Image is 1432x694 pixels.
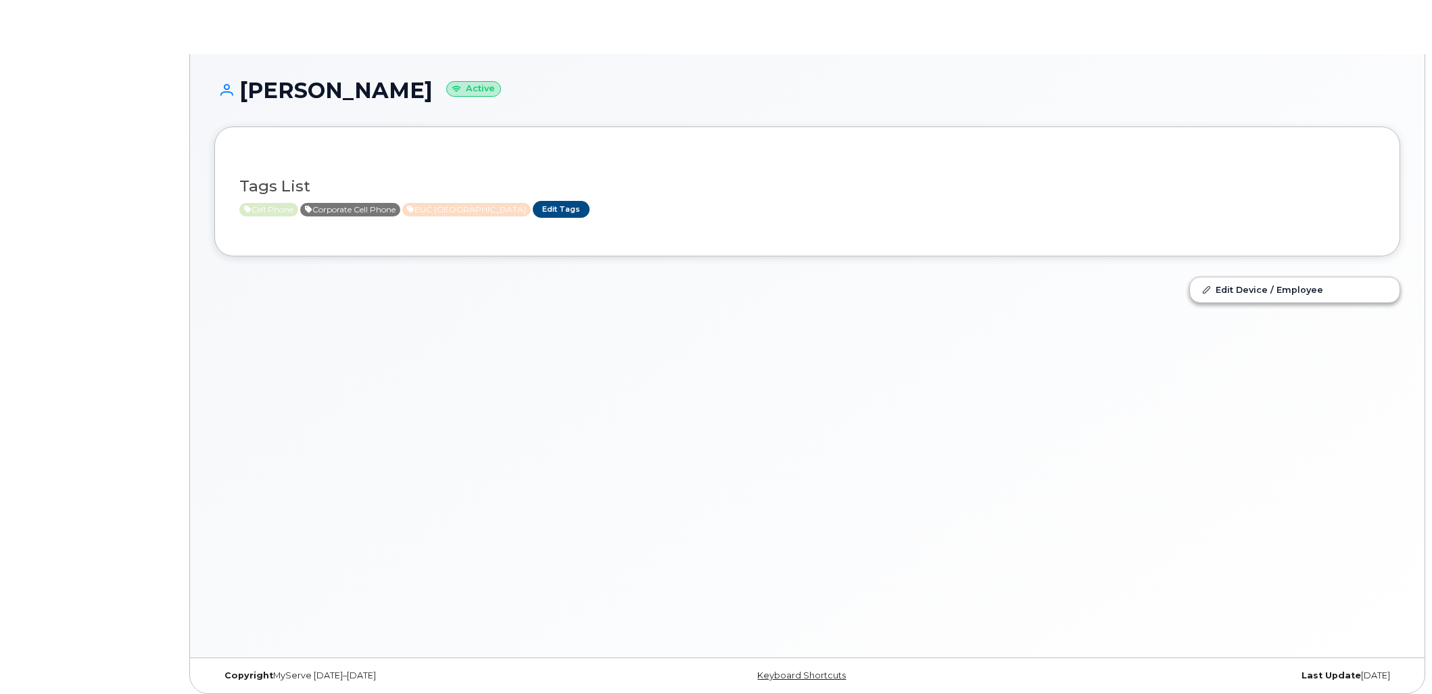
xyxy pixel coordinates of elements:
span: Active [239,203,298,216]
a: Edit Tags [533,201,590,218]
a: Keyboard Shortcuts [757,670,846,680]
div: MyServe [DATE]–[DATE] [214,670,610,681]
div: [DATE] [1005,670,1400,681]
small: Active [446,81,501,97]
span: Active [300,203,400,216]
h1: [PERSON_NAME] [214,78,1400,102]
h3: Tags List [239,178,1375,195]
strong: Copyright [224,670,273,680]
a: Edit Device / Employee [1190,277,1400,302]
strong: Last Update [1302,670,1361,680]
span: Active [402,203,531,216]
